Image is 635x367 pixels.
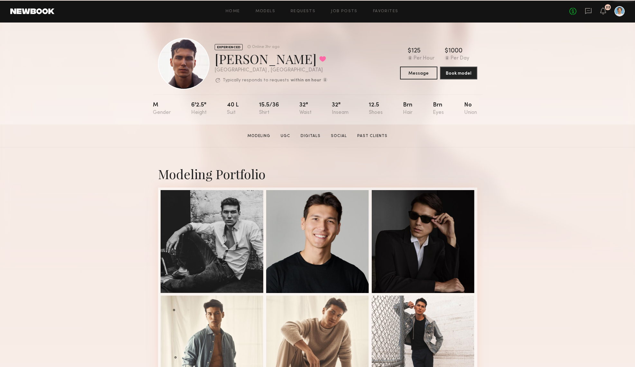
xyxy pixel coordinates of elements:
div: Per Hour [414,56,434,61]
div: 22 [606,6,610,9]
div: 32" [299,102,312,115]
div: Brn [433,102,444,115]
a: Modeling [245,133,273,139]
a: UGC [278,133,293,139]
a: Past Clients [355,133,390,139]
a: Favorites [373,9,398,14]
div: 32" [332,102,349,115]
a: Social [328,133,350,139]
div: 125 [411,48,421,54]
div: 12.5 [369,102,383,115]
a: Requests [291,9,315,14]
div: 40 l [227,102,239,115]
div: No [464,102,477,115]
a: Models [256,9,275,14]
div: 15.5/36 [259,102,279,115]
div: $ [445,48,448,54]
div: EXPERIENCED [215,44,243,50]
button: Book model [440,67,477,79]
div: [GEOGRAPHIC_DATA] , [GEOGRAPHIC_DATA] [215,68,327,73]
div: $ [408,48,411,54]
div: Brn [403,102,413,115]
a: Home [226,9,240,14]
a: Digitals [298,133,323,139]
div: Per Day [451,56,469,61]
p: Typically responds to requests [223,78,289,83]
div: M [153,102,171,115]
div: Online 3hr ago [252,45,279,49]
div: 1000 [448,48,462,54]
div: Modeling Portfolio [158,165,477,182]
div: [PERSON_NAME] [215,50,327,67]
a: Job Posts [331,9,358,14]
button: Message [400,67,437,79]
div: 6'2.5" [191,102,207,115]
b: within an hour [291,78,321,83]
